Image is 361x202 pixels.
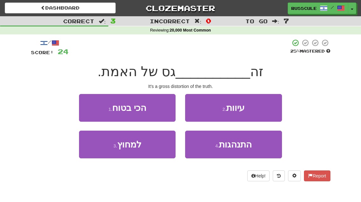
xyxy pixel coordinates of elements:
[150,18,190,24] span: Incorrect
[291,5,317,11] span: russcule
[112,103,146,113] span: הכי בטוח
[117,140,141,149] span: למחוץ
[245,18,268,24] span: To go
[185,131,282,158] button: 4.התנהגות
[125,3,236,14] a: Clozemaster
[250,64,264,79] span: זה
[290,48,330,54] div: Mastered
[170,28,211,32] strong: 20,000 Most Common
[331,5,334,10] span: /
[273,170,285,181] button: Round history (alt+y)
[63,18,94,24] span: Correct
[113,143,117,148] small: 3 .
[79,94,176,122] button: 1.הכי בטוח
[97,64,176,79] span: גס של האמת.
[31,50,54,55] span: Score:
[290,48,300,54] span: 25 %
[222,107,226,112] small: 2 .
[176,64,250,79] span: __________
[31,83,330,90] div: It's a gross distortion of the truth.
[247,170,270,181] button: Help!
[194,18,201,24] span: :
[31,39,69,47] div: /
[109,107,112,112] small: 1 .
[58,47,69,55] span: 24
[304,170,330,181] button: Report
[226,103,245,113] span: עיוות
[284,17,289,25] span: 7
[110,17,116,25] span: 3
[5,3,116,13] a: Dashboard
[79,131,176,158] button: 3.למחוץ
[288,3,348,14] a: russcule /
[185,94,282,122] button: 2.עיוות
[219,140,252,149] span: התנהגות
[215,143,219,148] small: 4 .
[272,18,279,24] span: :
[99,18,106,24] span: :
[206,17,211,25] span: 0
